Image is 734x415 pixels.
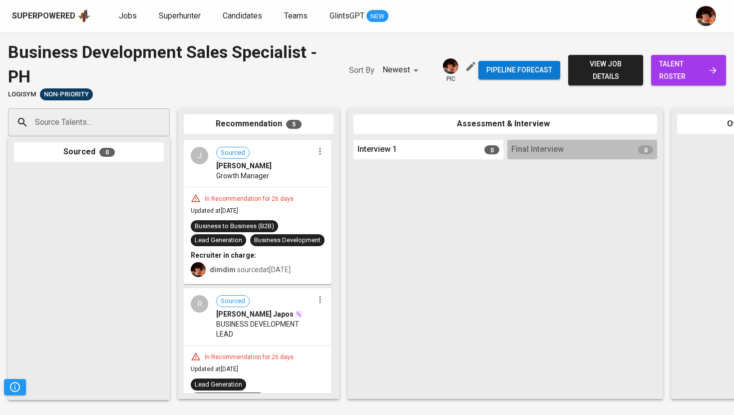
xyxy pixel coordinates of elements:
span: 0 [638,145,653,154]
img: magic_wand.svg [295,310,303,318]
a: talent roster [651,55,726,85]
a: Candidates [223,10,264,22]
span: 0 [484,145,499,154]
span: Teams [284,11,308,20]
span: NEW [367,11,388,21]
button: Open [164,121,166,123]
span: view job details [576,58,635,82]
span: Sourced [217,148,249,158]
a: Superpoweredapp logo [12,8,91,23]
div: pic [442,57,459,83]
span: talent roster [659,58,718,82]
div: In Recommendation for 26 days [201,353,298,362]
button: view job details [568,55,643,85]
span: 0 [99,148,115,157]
div: Superpowered [12,10,75,22]
div: Newest [382,61,422,79]
b: dimdim [210,266,236,274]
div: Assessment & Interview [354,114,657,134]
span: BUSINESS DEVELOPMENT LEAD [216,319,314,339]
img: app logo [77,8,91,23]
span: Candidates [223,11,262,20]
p: Sort By [349,64,374,76]
div: R [191,295,208,313]
div: Business Development [254,236,321,245]
span: [PERSON_NAME] Japos [216,309,294,319]
a: Jobs [119,10,139,22]
a: Superhunter [159,10,203,22]
div: Recommendation [184,114,334,134]
div: JSourced[PERSON_NAME]Growth ManagerIn Recommendation for 26 daysUpdated at[DATE]Business to Busin... [184,140,332,284]
span: Updated at [DATE] [191,207,238,214]
img: diemas@glints.com [191,262,206,277]
span: GlintsGPT [330,11,365,20]
span: Superhunter [159,11,201,20]
span: Pipeline forecast [486,64,552,76]
span: Final Interview [511,144,564,155]
span: Growth Manager [216,171,269,181]
div: J [191,147,208,164]
div: Business to Business (B2B) [195,222,274,231]
img: diemas@glints.com [443,58,458,74]
a: Teams [284,10,310,22]
div: In Recommendation for 26 days [201,195,298,203]
div: Business Development Sales Specialist - PH [8,40,329,88]
div: Sourced [14,142,164,162]
span: Sourced [217,297,249,306]
span: sourced at [DATE] [210,266,291,274]
p: Newest [382,64,410,76]
span: 5 [286,120,302,129]
a: GlintsGPT NEW [330,10,388,22]
img: diemas@glints.com [696,6,716,26]
span: Non-Priority [40,90,93,99]
span: Jobs [119,11,137,20]
span: [PERSON_NAME] [216,161,272,171]
div: Lead Generation [195,380,242,390]
div: Pending Client’s Feedback, Sufficient Talents in Pipeline [40,88,93,100]
span: Interview 1 [358,144,397,155]
span: Updated at [DATE] [191,366,238,373]
button: Pipeline forecast [478,61,560,79]
div: Lead Generation [195,236,242,245]
button: Pipeline Triggers [4,379,26,395]
b: Recruiter in charge: [191,251,256,259]
span: LogiSYM [8,90,36,99]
